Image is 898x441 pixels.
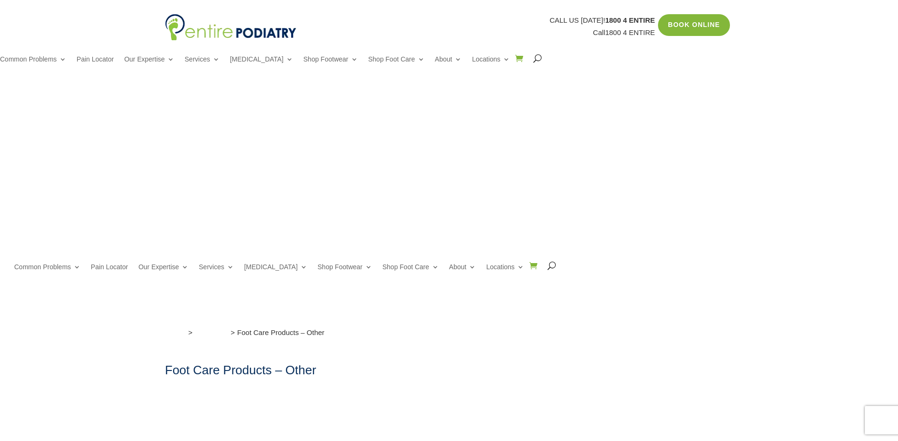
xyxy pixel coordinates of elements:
[449,264,476,284] a: About
[230,56,293,76] a: [MEDICAL_DATA]
[124,56,174,76] a: Our Expertise
[77,56,114,76] a: Pain Locator
[296,14,655,26] p: CALL US [DATE]!
[195,328,226,336] a: Foot Care
[605,16,655,24] span: 1800 4 ENTIRE
[318,264,372,284] a: Shop Footwear
[138,264,188,284] a: Our Expertise
[91,264,128,284] a: Pain Locator
[185,56,220,76] a: Services
[658,14,730,36] a: Book Online
[165,328,184,336] a: Home
[605,28,655,36] a: 1800 4 ENTIRE
[14,264,80,284] a: Common Problems
[472,56,510,76] a: Locations
[368,56,425,76] a: Shop Foot Care
[165,362,733,383] h1: Foot Care Products – Other
[165,35,296,43] a: Entire Podiatry
[296,26,655,39] p: Call
[382,264,439,284] a: Shop Foot Care
[303,56,358,76] a: Shop Footwear
[165,14,296,42] img: logo (1)
[244,264,307,284] a: [MEDICAL_DATA]
[435,56,462,76] a: About
[486,264,524,284] a: Locations
[165,326,733,346] nav: breadcrumb
[237,328,324,336] span: Foot Care Products – Other
[199,264,234,284] a: Services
